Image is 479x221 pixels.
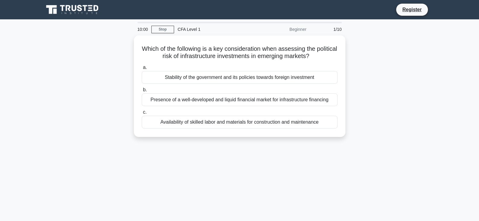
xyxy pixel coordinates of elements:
[257,23,310,35] div: Beginner
[134,23,151,35] div: 10:00
[142,93,338,106] div: Presence of a well-developed and liquid financial market for infrastructure financing
[151,26,174,33] a: Stop
[142,71,338,84] div: Stability of the government and its policies towards foreign investment
[310,23,345,35] div: 1/10
[141,45,338,60] h5: Which of the following is a key consideration when assessing the political risk of infrastructure...
[143,87,147,92] span: b.
[142,116,338,128] div: Availability of skilled labor and materials for construction and maintenance
[174,23,257,35] div: CFA Level 1
[143,65,147,70] span: a.
[399,6,425,13] a: Register
[143,109,147,115] span: c.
